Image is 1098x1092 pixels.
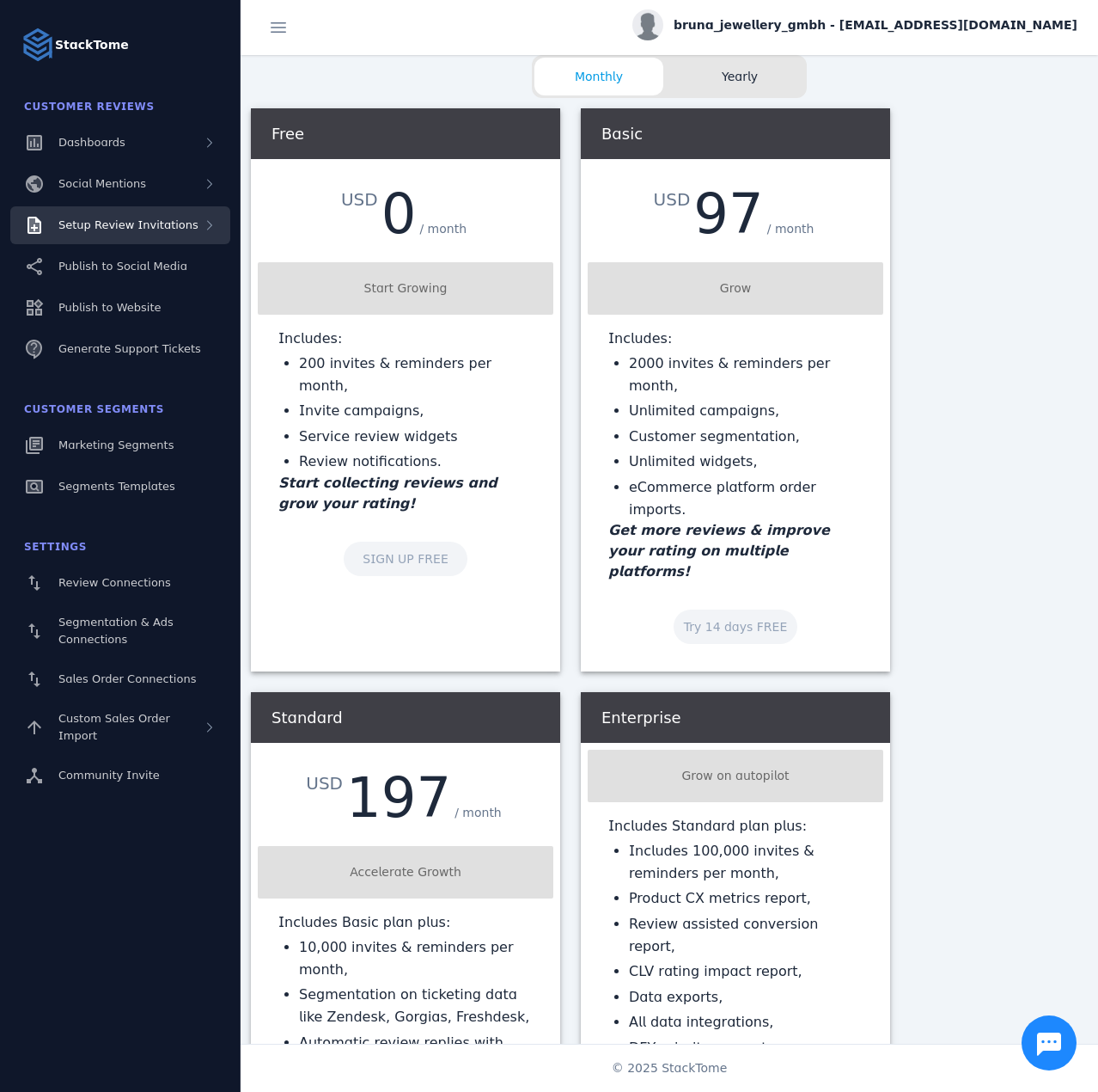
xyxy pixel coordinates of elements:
[271,709,343,727] span: Standard
[416,217,470,242] div: / month
[299,936,533,980] li: 10,000 invites & reminders per month,
[601,709,681,727] span: Enterprise
[299,1032,533,1076] li: Automatic review replies with ChatGPT AI,
[608,816,863,837] p: Includes Standard plan plus:
[55,36,129,54] strong: StackTome
[24,403,164,415] span: Customer Segments
[21,28,55,62] img: Logo image
[764,217,818,242] div: / month
[675,68,804,86] span: Yearly
[629,960,863,983] li: CLV rating impact report,
[299,426,533,448] li: Service review widgets
[629,451,863,473] li: Unlimited widgets,
[10,605,230,657] a: Segmentation & Ads Connections
[693,187,763,242] div: 97
[10,426,230,464] a: Marketing Segments
[306,770,346,796] div: USD
[674,16,1077,34] span: bruna_jewellery_gmbh - [EMAIL_ADDRESS][DOMAIN_NAME]
[299,984,533,1028] li: Segmentation on ticketing data like Zendesk, Gorgias, Freshdesk,
[612,1059,728,1077] span: © 2025 StackTome
[278,328,533,349] p: Includes:
[595,279,876,298] div: Grow
[58,616,174,646] span: Segmentation & Ads Connections
[451,801,505,825] div: / month
[299,353,533,396] li: 200 invites & reminders per month,
[58,342,201,355] span: Generate Support Tickets
[10,564,230,602] a: Review Connections
[629,426,863,448] li: Customer segmentation,
[629,400,863,422] li: Unlimited campaigns,
[278,912,533,933] p: Includes Basic plan plus:
[10,660,230,698] a: Sales Order Connections
[632,9,1077,40] button: bruna_jewellery_gmbh - [EMAIL_ADDRESS][DOMAIN_NAME]
[24,541,87,553] span: Settings
[632,9,663,40] img: profile.jpg
[629,840,863,884] li: Includes 100,000 invites & reminders per month,
[58,769,160,782] span: Community Invite
[299,400,533,422] li: Invite campaigns,
[58,439,174,451] span: Marketing Segments
[58,260,187,273] span: Publish to Social Media
[608,328,863,349] p: Includes:
[58,672,196,685] span: Sales Order Connections
[58,136,125,149] span: Dashboards
[341,187,381,212] div: USD
[10,757,230,794] a: Community Invite
[601,125,643,143] span: Basic
[58,712,170,742] span: Custom Sales Order Import
[629,1011,863,1034] li: All data integrations,
[608,522,830,580] em: Get more reviews & improve your rating on multiple platforms!
[58,218,198,231] span: Setup Review Invitations
[10,248,230,285] a: Publish to Social Media
[629,913,863,957] li: Review assisted conversion report,
[265,279,546,298] div: Start Growing
[595,767,876,785] div: Grow on autopilot
[299,451,533,473] li: Review notifications.
[10,330,230,368] a: Generate Support Tickets
[629,476,863,520] li: eCommerce platform order imports.
[58,301,161,314] span: Publish to Website
[346,770,451,825] div: 197
[265,863,546,881] div: Accelerate Growth
[10,289,230,327] a: Publish to Website
[10,468,230,506] a: Segments Templates
[629,1037,863,1059] li: DFY priority support.
[58,480,175,493] span: Segments Templates
[534,68,663,86] span: Monthly
[629,986,863,1009] li: Data exports,
[629,887,863,910] li: Product CX metrics report,
[58,177,146,190] span: Social Mentions
[24,101,155,113] span: Customer Reviews
[278,475,497,512] em: Start collecting reviews and grow your rating!
[629,353,863,396] li: 2000 invites & reminders per month,
[381,187,417,242] div: 0
[58,576,171,589] span: Review Connections
[271,125,304,143] span: Free
[654,187,694,212] div: USD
